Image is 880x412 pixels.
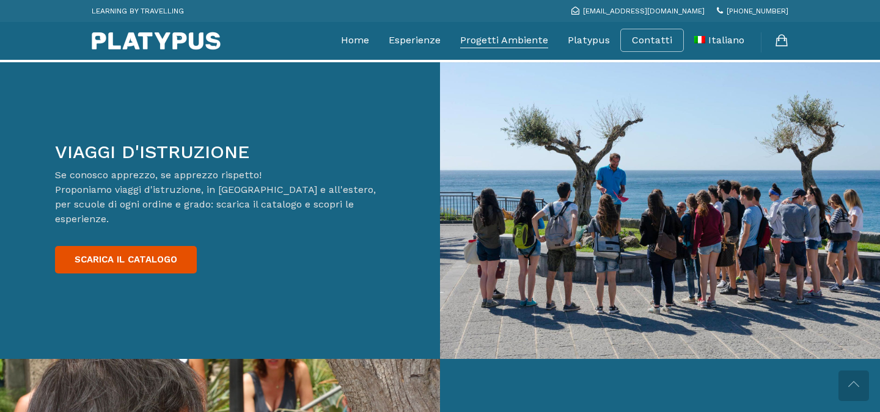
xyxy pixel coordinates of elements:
[694,25,744,56] a: Italiano
[571,7,705,15] a: [EMAIL_ADDRESS][DOMAIN_NAME]
[460,25,548,56] a: Progetti Ambiente
[341,25,369,56] a: Home
[717,7,788,15] a: [PHONE_NUMBER]
[55,168,385,226] p: Se conosco apprezzo, se apprezzo rispetto! Proponiamo viaggi d'istruzione, in [GEOGRAPHIC_DATA] e...
[389,25,441,56] a: Esperienze
[727,7,788,15] span: [PHONE_NUMBER]
[568,25,610,56] a: Platypus
[92,3,184,19] p: LEARNING BY TRAVELLING
[583,7,705,15] span: [EMAIL_ADDRESS][DOMAIN_NAME]
[92,32,221,50] img: Platypus
[632,34,672,46] a: Contatti
[55,246,197,273] a: SCARICA IL CATALOGO
[708,34,744,46] span: Italiano
[55,141,249,162] span: Viaggi d'istruzione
